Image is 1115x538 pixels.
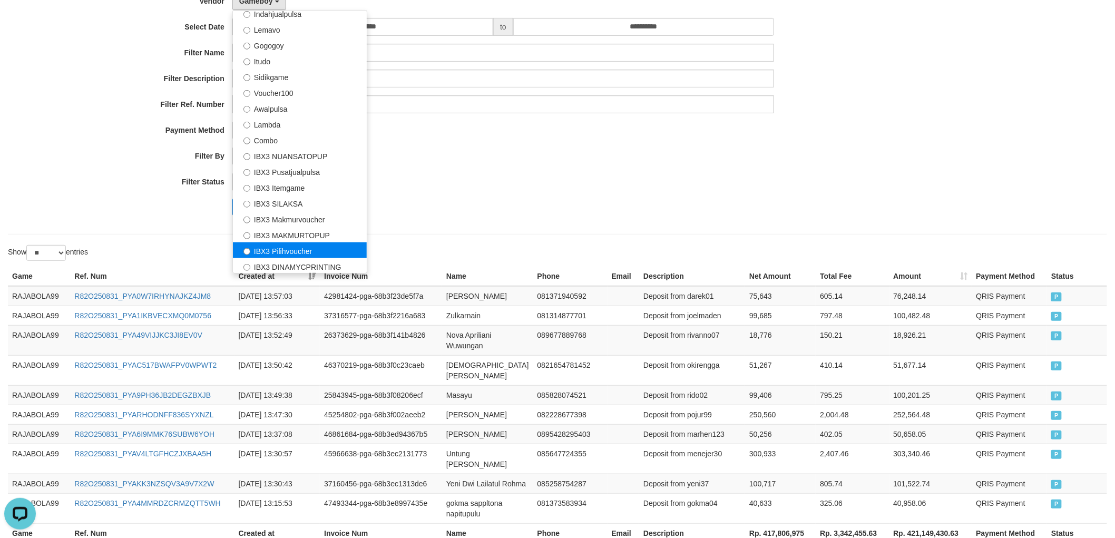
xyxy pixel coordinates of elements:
[234,424,320,444] td: [DATE] 13:37:08
[74,292,211,300] a: R82O250831_PYA0W7IRHYNAJKZ4JM8
[243,153,250,160] input: IBX3 NUANSATOPUP
[233,84,367,100] label: Voucher100
[745,355,816,385] td: 51,267
[74,331,202,339] a: R82O250831_PYA49VIJJKC3JI8EV0V
[639,493,745,523] td: Deposit from gokma04
[816,474,889,493] td: 805.74
[234,306,320,325] td: [DATE] 13:56:33
[533,493,608,523] td: 081373583934
[972,424,1048,444] td: QRIS Payment
[233,53,367,69] label: Itudo
[816,493,889,523] td: 325.06
[234,286,320,306] td: [DATE] 13:57:03
[243,43,250,50] input: Gogogoy
[889,424,972,444] td: 50,658.05
[639,474,745,493] td: Deposit from yeni37
[234,355,320,385] td: [DATE] 13:50:42
[442,385,533,405] td: Masayu
[320,325,442,355] td: 26373629-pga-68b3f141b4826
[243,217,250,223] input: IBX3 Makmurvoucher
[8,385,70,405] td: RAJABOLA99
[243,11,250,18] input: Indahjualpulsa
[243,264,250,271] input: IBX3 DINAMYCPRINTING
[320,267,442,286] th: Invoice Num
[816,306,889,325] td: 797.48
[889,493,972,523] td: 40,958.06
[442,444,533,474] td: Untung [PERSON_NAME]
[243,58,250,65] input: Itudo
[442,306,533,325] td: Zulkarnain
[234,405,320,424] td: [DATE] 13:47:30
[889,444,972,474] td: 303,340.46
[243,138,250,144] input: Combo
[745,424,816,444] td: 50,256
[233,5,367,21] label: Indahjualpulsa
[233,21,367,37] label: Lemavo
[533,286,608,306] td: 081371940592
[745,444,816,474] td: 300,933
[639,405,745,424] td: Deposit from pojur99
[233,258,367,274] label: IBX3 DINAMYCPRINTING
[816,325,889,355] td: 150.21
[745,385,816,405] td: 99,406
[233,69,367,84] label: Sidikgame
[639,267,745,286] th: Description
[533,405,608,424] td: 082228677398
[74,449,211,458] a: R82O250831_PYAV4LTGFHCZJXBAA5H
[972,325,1048,355] td: QRIS Payment
[608,267,640,286] th: Email
[8,424,70,444] td: RAJABOLA99
[745,474,816,493] td: 100,717
[639,444,745,474] td: Deposit from menejer30
[243,185,250,192] input: IBX3 Itemgame
[816,424,889,444] td: 402.05
[533,444,608,474] td: 085647724355
[320,405,442,424] td: 45254802-pga-68b3f002aeeb2
[816,385,889,405] td: 795.25
[889,405,972,424] td: 252,564.48
[972,493,1048,523] td: QRIS Payment
[8,355,70,385] td: RAJABOLA99
[74,311,211,320] a: R82O250831_PYA1IKBVECXMQ0M0756
[26,245,66,261] select: Showentries
[4,4,36,36] button: Open LiveChat chat widget
[243,201,250,208] input: IBX3 SILAKSA
[972,286,1048,306] td: QRIS Payment
[233,116,367,132] label: Lambda
[234,444,320,474] td: [DATE] 13:30:57
[243,106,250,113] input: Awalpulsa
[816,267,889,286] th: Total Fee
[639,424,745,444] td: Deposit from marhen123
[320,474,442,493] td: 37160456-pga-68b3ec1313de6
[972,444,1048,474] td: QRIS Payment
[972,405,1048,424] td: QRIS Payment
[533,267,608,286] th: Phone
[533,424,608,444] td: 0895428295403
[1051,392,1062,400] span: PAID
[233,242,367,258] label: IBX3 Pilihvoucher
[889,355,972,385] td: 51,677.14
[1051,411,1062,420] span: PAID
[320,286,442,306] td: 42981424-pga-68b3f23de5f7a
[816,286,889,306] td: 605.14
[442,325,533,355] td: Nova Apriliani Wuwungan
[639,385,745,405] td: Deposit from rido02
[320,355,442,385] td: 46370219-pga-68b3f0c23caeb
[972,385,1048,405] td: QRIS Payment
[816,405,889,424] td: 2,004.48
[493,18,513,36] span: to
[889,286,972,306] td: 76,248.14
[889,306,972,325] td: 100,482.48
[533,306,608,325] td: 081314877701
[243,90,250,97] input: Voucher100
[745,493,816,523] td: 40,633
[243,169,250,176] input: IBX3 Pusatjualpulsa
[320,385,442,405] td: 25843945-pga-68b3f08206ecf
[74,480,214,488] a: R82O250831_PYAKK3NZSQV3A9V7X2W
[233,195,367,211] label: IBX3 SILAKSA
[972,474,1048,493] td: QRIS Payment
[889,267,972,286] th: Amount: activate to sort column ascending
[1051,450,1062,459] span: PAID
[745,325,816,355] td: 18,776
[8,267,70,286] th: Game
